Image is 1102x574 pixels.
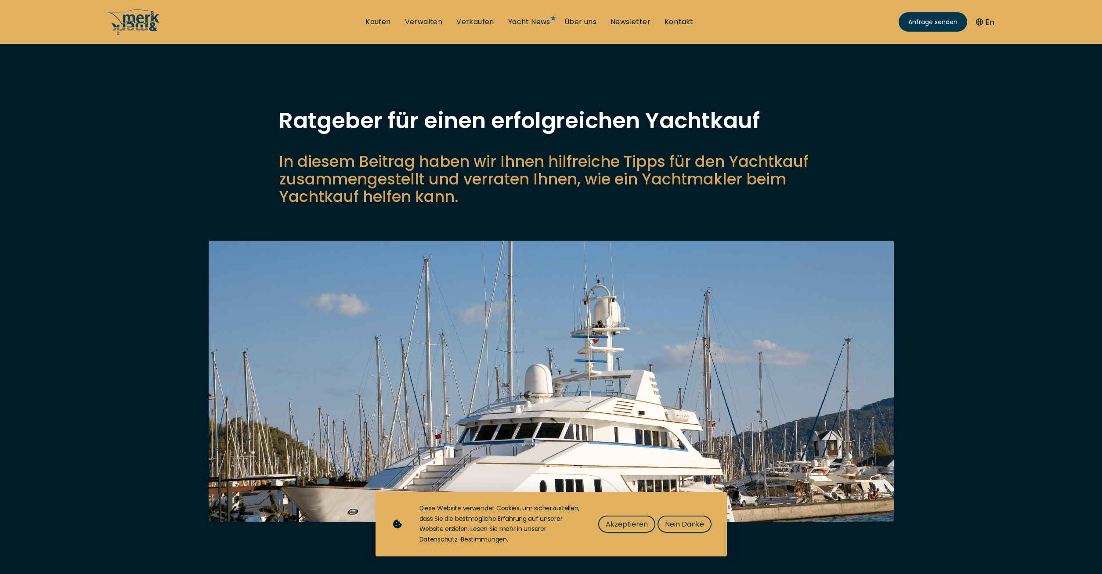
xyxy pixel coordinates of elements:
[564,17,596,27] a: Über uns
[419,503,581,545] div: Diese Website verwendet Cookies, um sicherzustellen, dass Sie die bestmögliche Erfahrung auf unse...
[456,17,494,27] a: Verkaufen
[279,110,824,132] h1: Ratgeber für einen erfolgreichen Yachtkauf
[976,16,994,28] button: En
[665,519,704,530] span: Nein Danke
[279,153,824,206] p: In diesem Beitrag haben wir Ihnen hilfreiche Tipps für den Yachtkauf zusammengestellt und verrate...
[405,17,443,27] a: Verwalten
[908,18,957,27] span: Anfrage senden
[606,519,648,530] span: Akzeptieren
[508,17,550,27] a: Yacht News
[611,17,650,27] a: Newsletter
[665,17,694,27] a: Kontakt
[365,17,390,27] a: Kaufen
[658,516,712,533] button: Nein Danke
[598,516,655,533] button: Akzeptieren
[899,12,967,32] a: Anfrage senden
[419,535,507,544] a: Datenschutz-Bestimmungen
